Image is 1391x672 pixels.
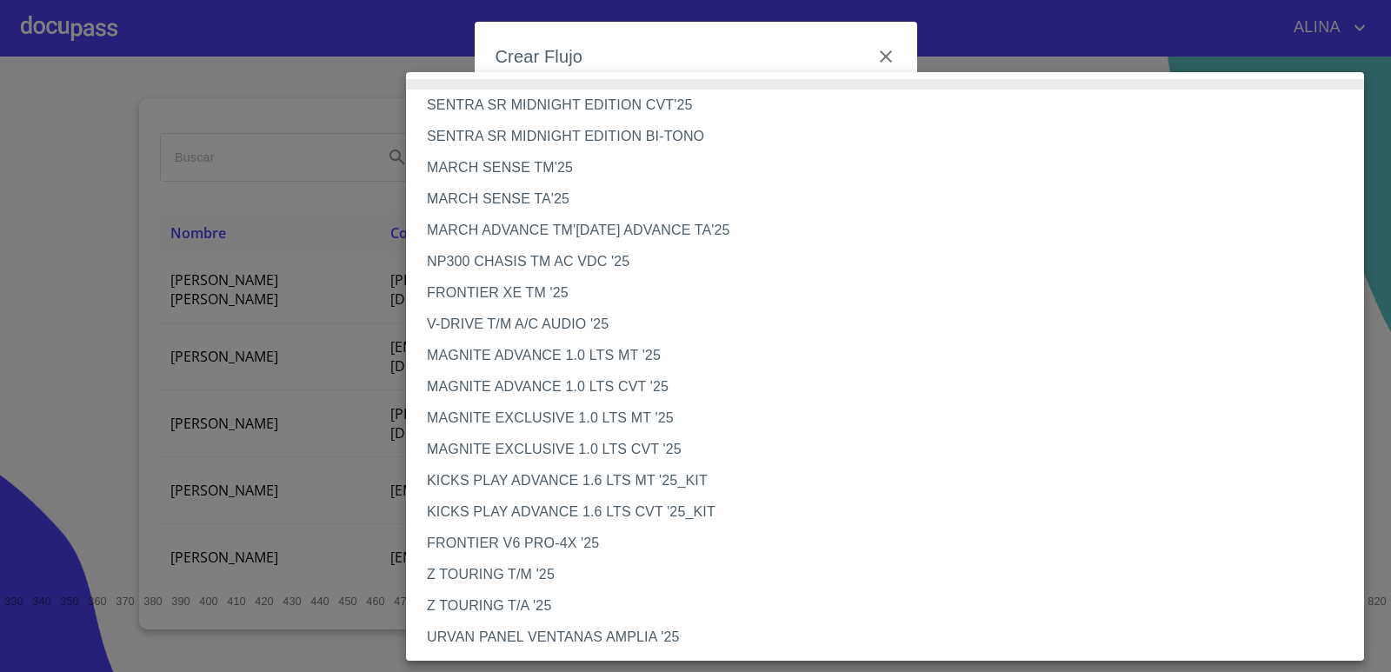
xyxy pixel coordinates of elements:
li: URVAN PANEL VENTANAS AMPLIA '25 [406,622,1377,653]
li: KICKS PLAY ADVANCE 1.6 LTS MT '25_KIT [406,465,1377,496]
li: MARCH SENSE TM'25 [406,152,1377,183]
li: Z TOURING T/M '25 [406,559,1377,590]
li: V-DRIVE T/M A/C AUDIO '25 [406,309,1377,340]
li: KICKS PLAY ADVANCE 1.6 LTS CVT '25_KIT [406,496,1377,528]
li: SENTRA SR MIDNIGHT EDITION BI-TONO [406,121,1377,152]
li: FRONTIER V6 PRO-4X '25 [406,528,1377,559]
li: SENTRA SR MIDNIGHT EDITION CVT'25 [406,90,1377,121]
li: MAGNITE EXCLUSIVE 1.0 LTS MT '25 [406,403,1377,434]
li: MAGNITE ADVANCE 1.0 LTS CVT '25 [406,371,1377,403]
li: MARCH ADVANCE TM'[DATE] ADVANCE TA'25 [406,215,1377,246]
li: MARCH SENSE TA'25 [406,183,1377,215]
li: MAGNITE ADVANCE 1.0 LTS MT '25 [406,340,1377,371]
li: MAGNITE EXCLUSIVE 1.0 LTS CVT '25 [406,434,1377,465]
li: FRONTIER XE TM '25 [406,277,1377,309]
li: NP300 CHASIS TM AC VDC '25 [406,246,1377,277]
li: Z TOURING T/A '25 [406,590,1377,622]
